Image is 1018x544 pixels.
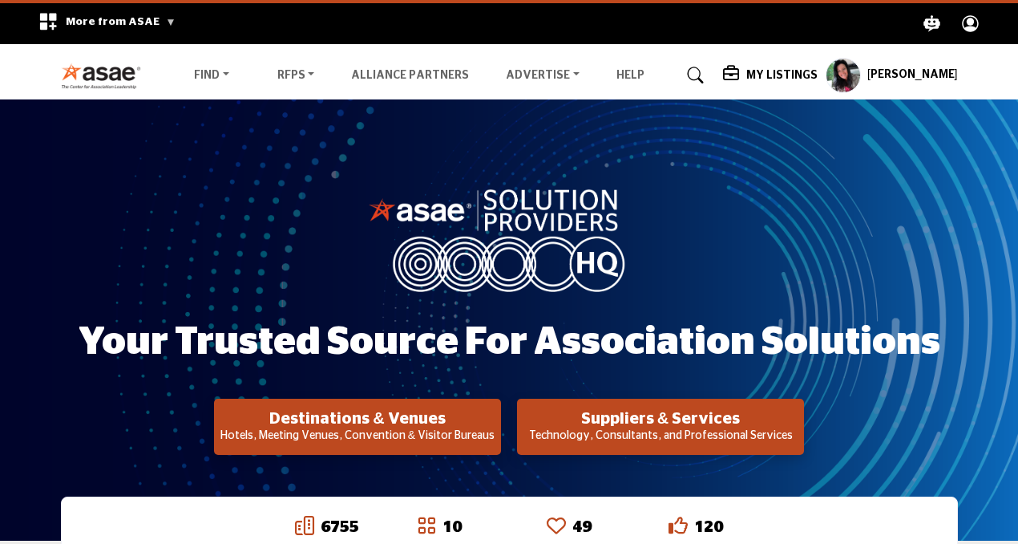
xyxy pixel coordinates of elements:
a: Search [672,63,714,88]
a: 10 [442,519,462,535]
div: More from ASAE [28,3,186,44]
div: My Listings [723,66,818,85]
h2: Suppliers & Services [522,409,799,428]
h5: My Listings [746,68,818,83]
a: Advertise [495,64,591,87]
button: Suppliers & Services Technology, Consultants, and Professional Services [517,399,804,455]
a: 49 [572,519,592,535]
h5: [PERSON_NAME] [867,67,958,83]
button: Destinations & Venues Hotels, Meeting Venues, Convention & Visitor Bureaus [214,399,501,455]
p: Technology, Consultants, and Professional Services [522,428,799,445]
a: 6755 [321,519,359,535]
p: Hotels, Meeting Venues, Convention & Visitor Bureaus [219,428,496,445]
h2: Destinations & Venues [219,409,496,428]
button: Show hide supplier dropdown [826,58,861,93]
a: 120 [694,519,723,535]
a: RFPs [266,64,326,87]
i: Go to Liked [669,516,688,535]
h1: Your Trusted Source for Association Solutions [79,318,940,367]
a: Alliance Partners [351,70,469,81]
span: More from ASAE [66,16,176,27]
a: Help [616,70,644,81]
a: Go to Featured [417,516,436,538]
a: Find [183,64,240,87]
img: image [369,185,649,291]
img: Site Logo [61,63,150,89]
a: Go to Recommended [547,516,566,538]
